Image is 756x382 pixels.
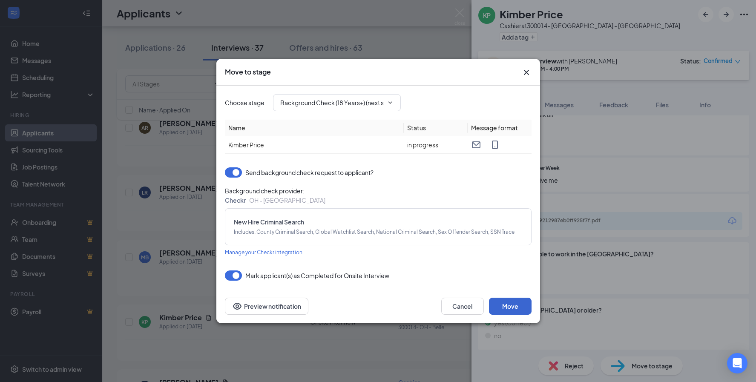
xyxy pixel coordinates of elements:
[404,120,468,136] th: Status
[225,120,404,136] th: Name
[225,298,308,315] button: Preview notificationEye
[468,120,532,136] th: Message format
[232,301,242,311] svg: Eye
[225,98,266,107] span: Choose stage :
[234,228,523,236] span: Includes : County Criminal Search, Global Watchlist Search, National Criminal Search, Sex Offende...
[234,217,523,227] span: New Hire Criminal Search
[521,67,532,78] button: Close
[404,136,468,154] td: in progress
[225,186,532,195] span: Background check provider :
[490,140,500,150] svg: MobileSms
[245,167,374,178] span: Send background check request to applicant?
[228,141,264,149] span: Kimber Price
[245,270,389,281] span: Mark applicant(s) as Completed for Onsite Interview
[727,353,747,373] div: Open Intercom Messenger
[225,249,302,256] span: Manage your Checkr integration
[225,67,271,77] h3: Move to stage
[249,196,325,204] span: OH - [GEOGRAPHIC_DATA]
[521,67,532,78] svg: Cross
[225,196,246,204] span: Checkr
[225,247,302,257] a: Manage your Checkr integration
[441,298,484,315] button: Cancel
[489,298,532,315] button: Move
[471,140,481,150] svg: Email
[387,99,394,106] svg: ChevronDown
